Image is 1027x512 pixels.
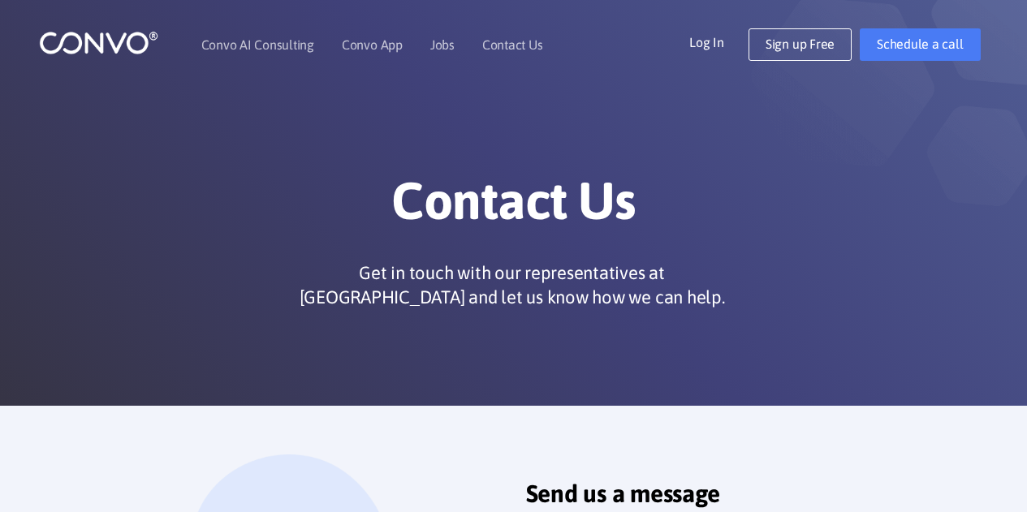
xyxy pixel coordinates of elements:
a: Contact Us [482,38,543,51]
img: logo_1.png [39,30,158,55]
a: Convo AI Consulting [201,38,314,51]
a: Jobs [430,38,455,51]
a: Convo App [342,38,403,51]
a: Sign up Free [749,28,852,61]
p: Get in touch with our representatives at [GEOGRAPHIC_DATA] and let us know how we can help. [293,260,731,309]
a: Log In [689,28,749,54]
h1: Contact Us [63,170,964,244]
a: Schedule a call [860,28,980,61]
